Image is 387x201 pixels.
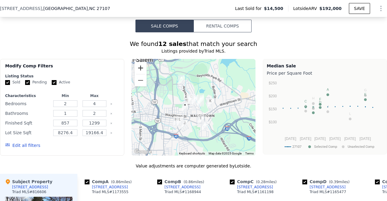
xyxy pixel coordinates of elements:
[344,137,356,141] text: [DATE]
[5,74,119,79] div: Listing Status
[42,5,110,11] span: , [GEOGRAPHIC_DATA]
[85,179,134,185] div: Comp A
[5,93,50,98] div: Characteristics
[157,179,207,185] div: Comp B
[195,113,207,128] div: 2318 Marble St
[5,80,20,85] label: Sold
[364,88,367,92] text: G
[92,185,128,190] div: [STREET_ADDRESS]
[171,114,182,129] div: 2606 Thomasville Rd
[269,94,277,98] text: $200
[312,102,315,105] text: K
[110,132,112,134] button: Clear
[237,185,273,190] div: [STREET_ADDRESS]
[195,94,206,109] div: 1660 Marble St
[319,100,321,104] text: D
[314,145,337,149] text: Selected Comp
[293,5,319,11] span: Lotside ARV
[184,92,195,107] div: 1650 Hill Ct
[5,63,119,74] div: Modify Comp Filters
[5,179,52,185] div: Subject Property
[312,96,315,100] text: H
[237,190,274,194] div: Triad MLS # 1161198
[310,190,346,194] div: Triad MLS # 1165477
[5,99,50,108] div: Bedrooms
[329,137,341,141] text: [DATE]
[230,185,273,190] a: [STREET_ADDRESS]
[285,137,296,141] text: [DATE]
[359,137,371,141] text: [DATE]
[195,92,207,107] div: 1651 Marble St
[269,81,277,85] text: $250
[185,180,193,184] span: 0.86
[135,20,193,32] button: Sale Comps
[302,185,346,190] a: [STREET_ADDRESS]
[312,105,314,109] text: B
[300,137,311,141] text: [DATE]
[12,190,46,194] div: Triad MLS # 816606
[5,109,50,118] div: Bathrooms
[267,63,383,69] div: Median Sale
[327,180,352,184] span: ( miles)
[25,80,47,85] label: Pending
[267,77,382,153] svg: A chart.
[327,105,329,108] text: J
[319,6,342,11] span: $192,000
[292,145,301,149] text: 27107
[193,20,252,32] button: Rental Comps
[179,118,190,133] div: 2629 Ludwig St
[304,99,307,103] text: C
[52,80,57,85] input: Active
[52,93,79,98] div: Min
[327,88,329,91] text: A
[135,74,147,86] button: Zoom out
[110,103,112,105] button: Clear
[264,5,283,11] span: $14,500
[319,97,321,101] text: F
[305,104,306,108] text: I
[314,137,326,141] text: [DATE]
[375,2,387,15] button: Show Options
[5,80,10,85] input: Sold
[310,185,346,190] div: [STREET_ADDRESS]
[81,93,108,98] div: Max
[199,118,211,133] div: 2442 Waterbury St
[5,119,50,127] div: Finished Sqft
[5,128,50,137] div: Lot Size Sqft
[205,96,216,111] div: 1924 Arthur Ct
[230,179,279,185] div: Comp C
[110,112,112,115] button: Clear
[181,180,207,184] span: ( miles)
[330,180,339,184] span: 0.39
[52,80,70,85] label: Active
[109,180,134,184] span: ( miles)
[364,92,366,96] text: E
[189,92,201,108] div: 1636 Rockford St
[179,151,205,156] button: Keyboard shortcuts
[179,99,191,115] div: 1209 Verdun St
[158,40,187,47] strong: 12 sales
[5,142,40,148] button: Edit all filters
[235,5,264,11] span: Last Sold for
[112,180,121,184] span: 0.86
[92,190,128,194] div: Triad MLS # 1173555
[186,91,197,106] div: 1650 Billy Dr
[267,69,383,77] div: Price per Square Foot
[133,148,153,156] img: Google
[164,190,201,194] div: Triad MLS # 1168944
[157,185,200,190] a: [STREET_ADDRESS]
[269,107,277,111] text: $150
[257,180,265,184] span: 0.28
[85,185,128,190] a: [STREET_ADDRESS]
[164,185,200,190] div: [STREET_ADDRESS]
[110,122,112,125] button: Clear
[348,145,374,149] text: Unselected Comp
[135,62,147,74] button: Zoom in
[12,185,48,190] div: [STREET_ADDRESS]
[269,120,277,124] text: $100
[209,152,242,155] span: Map data ©2025 Google
[133,148,153,156] a: Open this area in Google Maps (opens a new window)
[88,6,110,11] span: , NC 27107
[302,179,352,185] div: Comp D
